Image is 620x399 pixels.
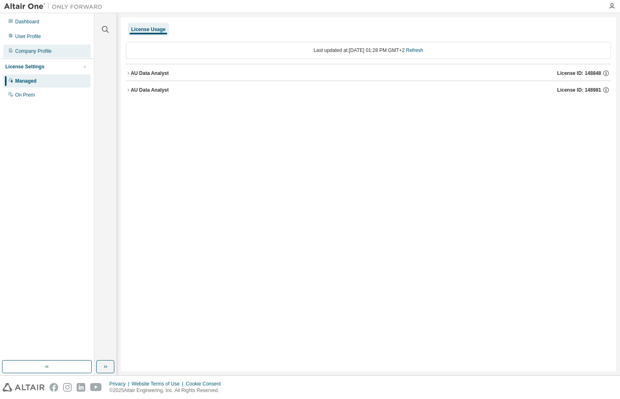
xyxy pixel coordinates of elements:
[126,64,611,82] button: AU Data AnalystLicense ID: 148848
[15,18,39,25] div: Dashboard
[77,383,85,392] img: linkedin.svg
[15,78,36,84] div: Managed
[5,63,44,70] div: License Settings
[4,2,107,11] img: Altair One
[15,48,52,54] div: Company Profile
[109,387,226,394] p: © 2025 Altair Engineering, Inc. All Rights Reserved.
[109,381,132,387] div: Privacy
[557,70,601,77] span: License ID: 148848
[126,81,611,99] button: AU Data AnalystLicense ID: 148981
[15,33,41,40] div: User Profile
[557,87,601,93] span: License ID: 148981
[90,383,102,392] img: youtube.svg
[131,26,166,33] div: License Usage
[406,47,423,53] a: Refresh
[131,87,169,93] div: AU Data Analyst
[50,383,58,392] img: facebook.svg
[15,92,35,98] div: On Prem
[2,383,45,392] img: altair_logo.svg
[186,381,225,387] div: Cookie Consent
[131,70,169,77] div: AU Data Analyst
[63,383,72,392] img: instagram.svg
[132,381,186,387] div: Website Terms of Use
[126,42,611,59] div: Last updated at: [DATE] 01:28 PM GMT+2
